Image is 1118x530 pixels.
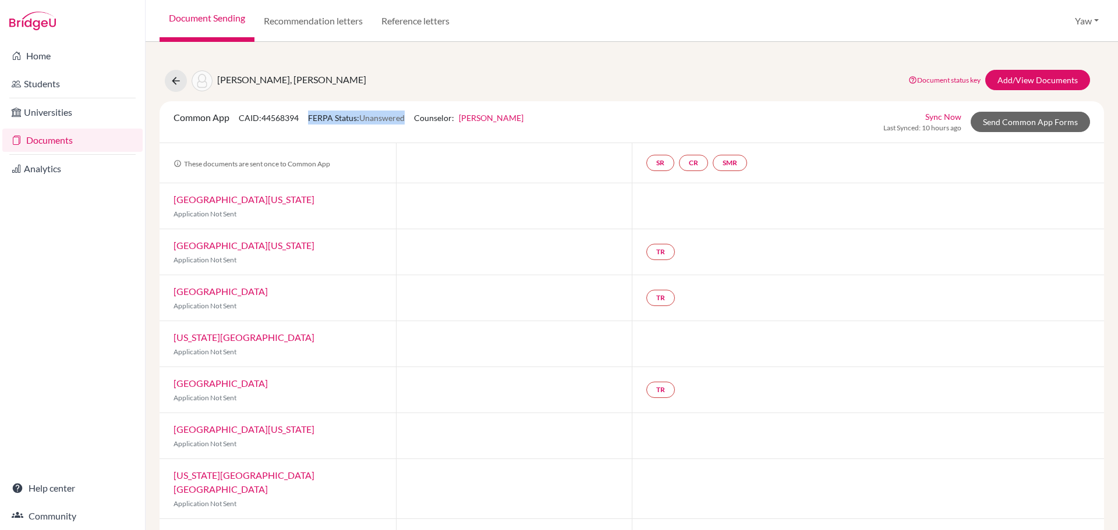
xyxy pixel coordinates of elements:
a: Community [2,504,143,528]
img: Bridge-U [9,12,56,30]
a: Students [2,72,143,95]
a: [GEOGRAPHIC_DATA] [174,286,268,297]
span: Last Synced: 10 hours ago [883,123,961,133]
a: [GEOGRAPHIC_DATA][US_STATE] [174,240,314,251]
a: Add/View Documents [985,70,1090,90]
a: TR [646,244,675,260]
a: Analytics [2,157,143,180]
a: Documents [2,129,143,152]
span: These documents are sent once to Common App [174,159,330,168]
a: SMR [713,155,747,171]
a: SR [646,155,674,171]
span: Application Not Sent [174,301,236,310]
span: Common App [174,112,229,123]
a: Universities [2,101,143,124]
a: Help center [2,476,143,500]
span: Counselor: [414,113,523,123]
a: Sync Now [925,111,961,123]
span: Unanswered [359,113,405,123]
span: Application Not Sent [174,209,236,218]
a: Home [2,44,143,67]
span: Application Not Sent [174,347,236,356]
a: TR [646,382,675,398]
a: [US_STATE][GEOGRAPHIC_DATA] [GEOGRAPHIC_DATA] [174,469,314,495]
span: Application Not Sent [174,393,236,402]
span: Application Not Sent [174,439,236,448]
span: CAID: 44568394 [239,113,299,123]
button: Yaw [1070,10,1104,32]
span: FERPA Status: [308,113,405,123]
a: [GEOGRAPHIC_DATA] [174,378,268,389]
span: Application Not Sent [174,255,236,264]
a: [GEOGRAPHIC_DATA][US_STATE] [174,194,314,205]
a: [US_STATE][GEOGRAPHIC_DATA] [174,332,314,343]
a: Document status key [908,76,981,84]
span: Application Not Sent [174,499,236,508]
a: Send Common App Forms [971,112,1090,132]
a: CR [679,155,708,171]
span: [PERSON_NAME], [PERSON_NAME] [217,74,366,85]
a: [PERSON_NAME] [459,113,523,123]
a: [GEOGRAPHIC_DATA][US_STATE] [174,424,314,435]
a: TR [646,290,675,306]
